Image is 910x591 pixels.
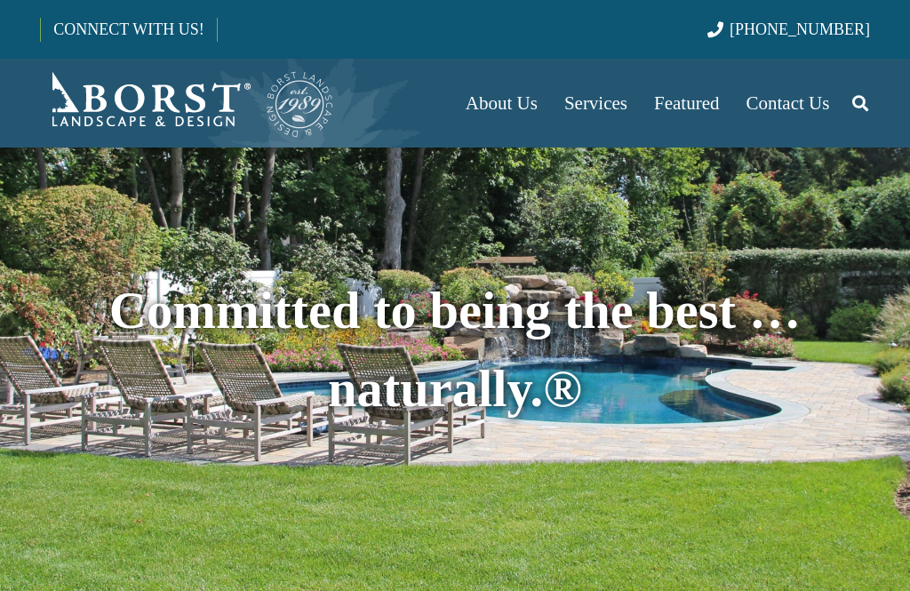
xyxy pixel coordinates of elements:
[564,92,627,114] span: Services
[707,20,870,38] a: [PHONE_NUMBER]
[40,68,335,139] a: Borst-Logo
[551,59,641,148] a: Services
[41,8,216,51] a: CONNECT WITH US!
[109,282,801,418] span: Committed to being the best … naturally.®
[466,92,538,114] span: About Us
[654,92,719,114] span: Featured
[733,59,843,148] a: Contact Us
[641,59,732,148] a: Featured
[730,20,870,38] span: [PHONE_NUMBER]
[452,59,551,148] a: About Us
[842,81,878,125] a: Search
[746,92,830,114] span: Contact Us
